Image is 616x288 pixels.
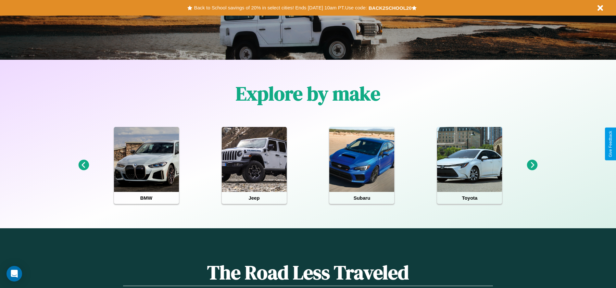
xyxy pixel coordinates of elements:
[437,192,502,204] h4: Toyota
[329,192,394,204] h4: Subaru
[608,131,613,157] div: Give Feedback
[369,5,412,11] b: BACK2SCHOOL20
[114,192,179,204] h4: BMW
[123,259,493,286] h1: The Road Less Traveled
[222,192,287,204] h4: Jeep
[192,3,368,12] button: Back to School savings of 20% in select cities! Ends [DATE] 10am PT.Use code:
[6,266,22,282] div: Open Intercom Messenger
[236,80,380,107] h1: Explore by make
